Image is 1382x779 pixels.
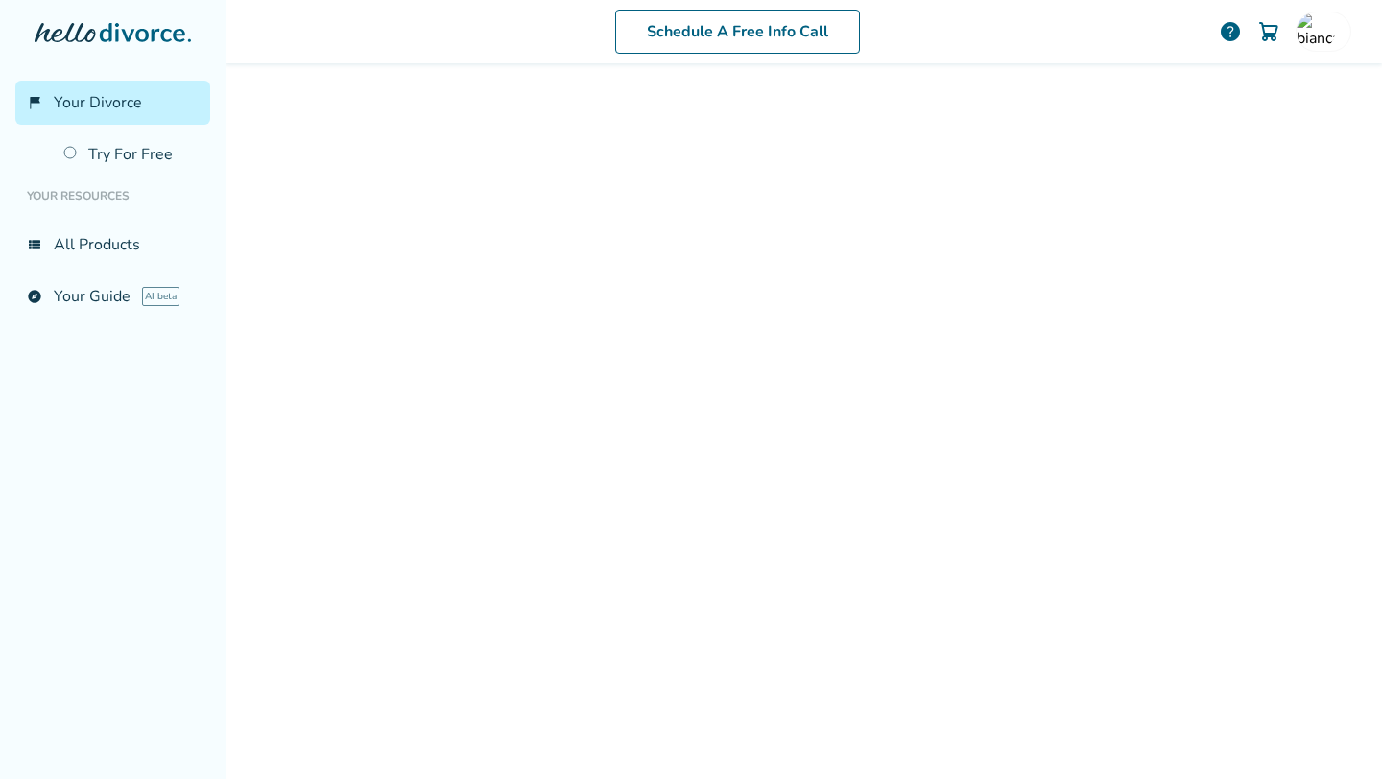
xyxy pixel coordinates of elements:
[15,274,210,319] a: exploreYour GuideAI beta
[15,177,210,215] li: Your Resources
[142,287,179,306] span: AI beta
[54,92,142,113] span: Your Divorce
[15,81,210,125] a: flag_2Your Divorce
[1219,20,1242,43] a: help
[27,289,42,304] span: explore
[27,237,42,252] span: view_list
[1257,20,1280,43] img: Cart
[15,223,210,267] a: view_listAll Products
[1297,12,1335,51] img: bianca.gonzalez3818@yahoo.com
[27,95,42,110] span: flag_2
[52,132,210,177] a: Try For Free
[615,10,860,54] a: Schedule A Free Info Call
